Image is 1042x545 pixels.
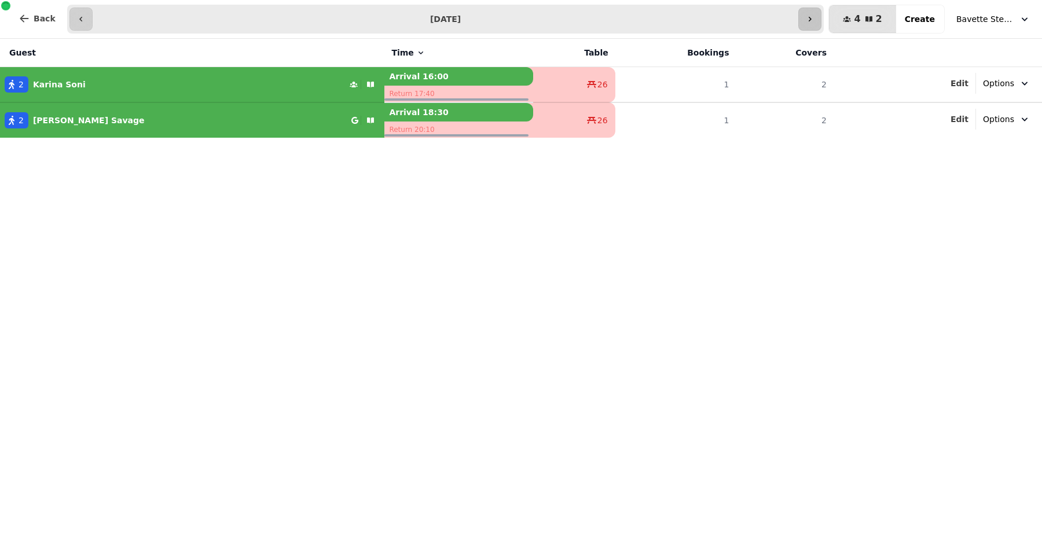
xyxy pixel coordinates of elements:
p: Arrival 16:00 [384,67,533,86]
p: [PERSON_NAME] Savage [33,115,145,126]
span: 26 [597,79,608,90]
button: Time [391,47,425,58]
p: Karina Soni [33,79,86,90]
button: Options [976,73,1037,94]
button: Edit [951,78,968,89]
span: Time [391,47,413,58]
span: Edit [951,79,968,87]
span: 2 [19,115,24,126]
td: 1 [615,102,736,138]
span: Create [905,15,935,23]
span: 2 [876,14,882,24]
td: 2 [736,67,834,103]
button: Back [9,5,65,32]
button: Edit [951,113,968,125]
span: 2 [19,79,24,90]
span: Options [983,78,1014,89]
p: Return 20:10 [384,121,533,138]
span: Back [34,14,56,23]
span: Options [983,113,1014,125]
p: Arrival 18:30 [384,103,533,121]
button: Create [896,5,944,33]
span: 4 [854,14,860,24]
p: Return 17:40 [384,86,533,102]
button: 42 [829,5,896,33]
span: 26 [597,115,608,126]
th: Table [533,39,615,67]
button: Bavette Steakhouse - [PERSON_NAME] [949,9,1037,30]
td: 1 [615,67,736,103]
button: Options [976,109,1037,130]
td: 2 [736,102,834,138]
span: Bavette Steakhouse - [PERSON_NAME] [956,13,1014,25]
th: Covers [736,39,834,67]
th: Bookings [615,39,736,67]
span: Edit [951,115,968,123]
